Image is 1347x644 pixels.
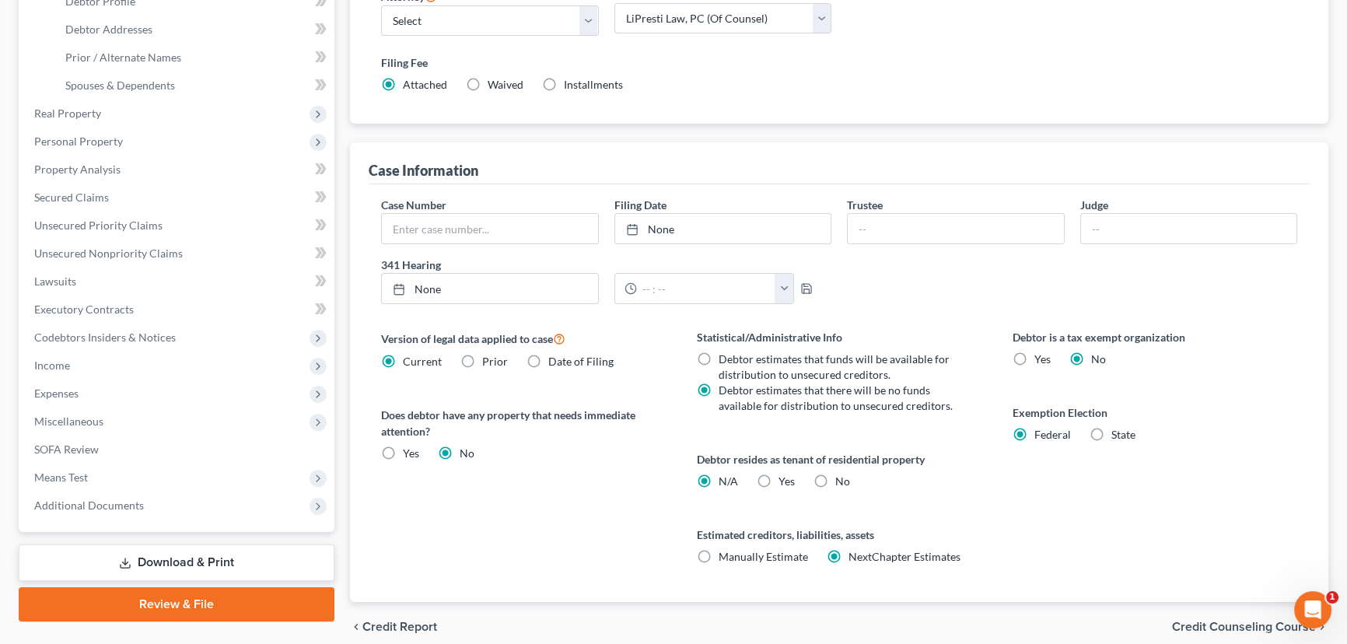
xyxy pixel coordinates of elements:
span: Spouses & Dependents [65,79,175,92]
label: Version of legal data applied to case [381,329,666,348]
span: Real Property [34,107,101,120]
a: Spouses & Dependents [53,72,334,100]
span: No [835,474,850,488]
label: Does debtor have any property that needs immediate attention? [381,407,666,439]
iframe: Intercom live chat [1294,591,1331,628]
a: Prior / Alternate Names [53,44,334,72]
i: chevron_left [350,621,362,633]
span: Federal [1034,428,1071,441]
label: Filing Date [614,197,667,213]
label: Trustee [847,197,883,213]
span: Yes [403,446,419,460]
a: Unsecured Priority Claims [22,212,334,240]
span: Prior / Alternate Names [65,51,181,64]
span: State [1111,428,1135,441]
span: Lawsuits [34,275,76,288]
span: Waived [488,78,523,91]
span: Yes [778,474,795,488]
span: Debtor estimates that there will be no funds available for distribution to unsecured creditors. [719,383,953,412]
span: Unsecured Nonpriority Claims [34,247,183,260]
span: Unsecured Priority Claims [34,219,163,232]
a: None [382,274,598,303]
a: None [615,214,831,243]
label: Case Number [381,197,446,213]
label: Exemption Election [1013,404,1297,421]
span: Yes [1034,352,1051,366]
span: No [460,446,474,460]
div: Case Information [369,161,478,180]
a: Debtor Addresses [53,16,334,44]
span: NextChapter Estimates [848,550,960,563]
a: Review & File [19,587,334,621]
span: Expenses [34,387,79,400]
span: Executory Contracts [34,303,134,316]
span: Property Analysis [34,163,121,176]
label: Debtor resides as tenant of residential property [697,451,981,467]
span: No [1091,352,1106,366]
label: Estimated creditors, liabilities, assets [697,527,981,543]
span: Current [403,355,442,368]
input: -- : -- [637,274,776,303]
span: Miscellaneous [34,415,103,428]
label: Judge [1080,197,1108,213]
span: Manually Estimate [719,550,808,563]
span: Secured Claims [34,191,109,204]
a: Secured Claims [22,184,334,212]
label: Filing Fee [381,54,1297,71]
span: N/A [719,474,738,488]
span: Means Test [34,471,88,484]
button: chevron_left Credit Report [350,621,437,633]
a: SOFA Review [22,436,334,464]
span: 1 [1326,591,1338,604]
label: Statistical/Administrative Info [697,329,981,345]
span: Additional Documents [34,499,144,512]
span: Prior [482,355,508,368]
a: Unsecured Nonpriority Claims [22,240,334,268]
span: Installments [564,78,623,91]
span: SOFA Review [34,443,99,456]
span: Codebtors Insiders & Notices [34,331,176,344]
span: Credit Counseling Course [1172,621,1316,633]
span: Credit Report [362,621,437,633]
a: Executory Contracts [22,296,334,324]
span: Date of Filing [548,355,614,368]
label: Debtor is a tax exempt organization [1013,329,1297,345]
span: Debtor Addresses [65,23,152,36]
a: Download & Print [19,544,334,581]
input: Enter case number... [382,214,598,243]
a: Property Analysis [22,156,334,184]
label: 341 Hearing [373,257,839,273]
input: -- [1081,214,1297,243]
input: -- [848,214,1064,243]
span: Income [34,359,70,372]
a: Lawsuits [22,268,334,296]
span: Personal Property [34,135,123,148]
button: Credit Counseling Course chevron_right [1172,621,1328,633]
span: Attached [403,78,447,91]
span: Debtor estimates that funds will be available for distribution to unsecured creditors. [719,352,950,381]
